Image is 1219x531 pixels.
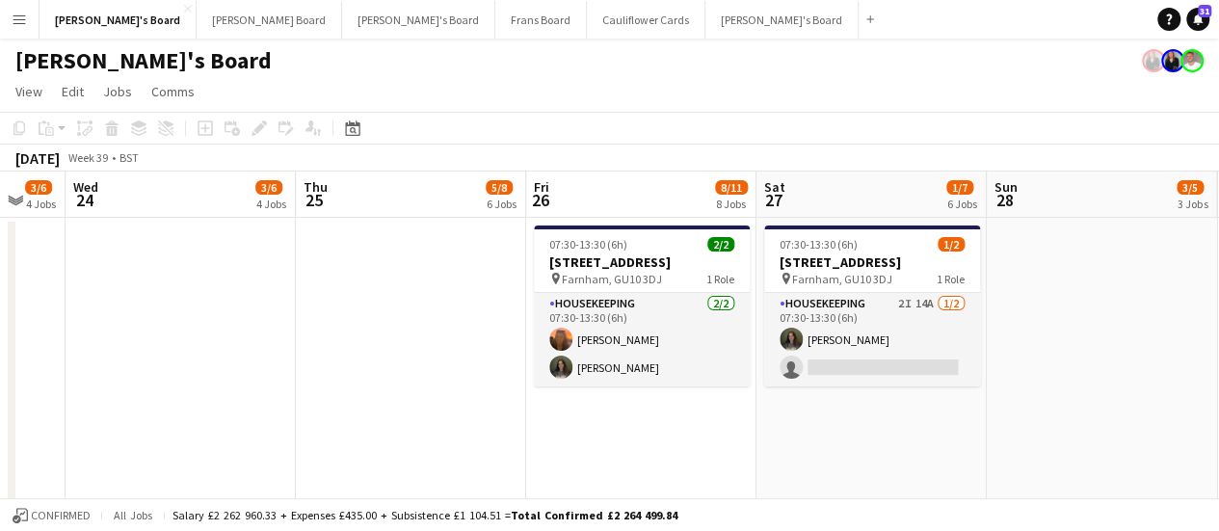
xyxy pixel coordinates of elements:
span: All jobs [110,508,156,522]
span: Comms [151,83,195,100]
a: 31 [1186,8,1209,31]
app-user-avatar: Thomasina Dixon [1161,49,1184,72]
span: 31 [1198,5,1211,17]
app-user-avatar: Thomasina Dixon [1142,49,1165,72]
button: Cauliflower Cards [587,1,705,39]
div: BST [119,150,139,165]
a: Comms [144,79,202,104]
a: Edit [54,79,92,104]
div: Salary £2 262 960.33 + Expenses £435.00 + Subsistence £1 104.51 = [172,508,677,522]
button: [PERSON_NAME]'s Board [342,1,495,39]
span: Edit [62,83,84,100]
app-user-avatar: Jakub Zalibor [1180,49,1204,72]
div: [DATE] [15,148,60,168]
button: [PERSON_NAME]'s Board [40,1,197,39]
a: Jobs [95,79,140,104]
button: [PERSON_NAME]'s Board [705,1,859,39]
button: Frans Board [495,1,587,39]
a: View [8,79,50,104]
button: [PERSON_NAME] Board [197,1,342,39]
span: Jobs [103,83,132,100]
span: View [15,83,42,100]
span: Confirmed [31,509,91,522]
h1: [PERSON_NAME]'s Board [15,46,272,75]
span: Total Confirmed £2 264 499.84 [511,508,677,522]
button: Confirmed [10,505,93,526]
